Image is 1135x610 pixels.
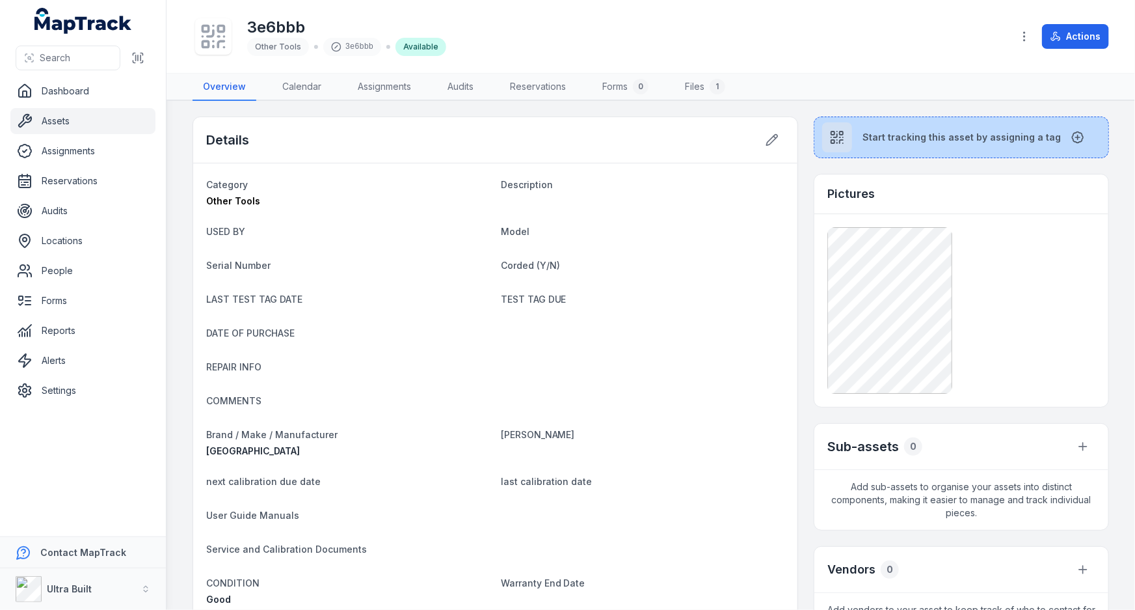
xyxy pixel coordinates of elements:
[206,577,260,589] span: CONDITION
[827,185,875,203] h3: Pictures
[395,38,446,56] div: Available
[206,361,261,372] span: REPAIR INFO
[501,294,567,305] span: TEST TAG DUE
[501,179,553,190] span: Description
[206,260,271,271] span: Serial Number
[1042,24,1109,49] button: Actions
[40,51,70,64] span: Search
[10,258,155,284] a: People
[710,79,725,94] div: 1
[323,38,381,56] div: 3e6bbb
[10,78,155,104] a: Dashboard
[206,226,245,237] span: USED BY
[500,74,576,101] a: Reservations
[247,17,446,38] h1: 3e6bbb
[881,561,899,579] div: 0
[904,437,922,456] div: 0
[255,42,301,51] span: Other Tools
[10,138,155,164] a: Assignments
[674,74,736,101] a: Files1
[206,594,231,605] span: Good
[10,318,155,344] a: Reports
[193,74,256,101] a: Overview
[206,327,295,339] span: DATE OF PURCHASE
[501,577,585,589] span: Warranty End Date
[206,179,248,190] span: Category
[47,583,92,594] strong: Ultra Built
[206,395,261,406] span: COMMENTS
[10,168,155,194] a: Reservations
[814,470,1108,530] span: Add sub-assets to organise your assets into distinct components, making it easier to manage and t...
[10,198,155,224] a: Audits
[501,476,593,487] span: last calibration date
[592,74,659,101] a: Forms0
[272,74,332,101] a: Calendar
[501,429,575,440] span: [PERSON_NAME]
[206,131,249,149] h2: Details
[206,429,338,440] span: Brand / Make / Manufacturer
[206,510,299,521] span: User Guide Manuals
[501,260,560,271] span: Corded (Y/N)
[10,108,155,134] a: Assets
[501,226,529,237] span: Model
[437,74,484,101] a: Audits
[827,437,899,456] h2: Sub-assets
[40,547,126,558] strong: Contact MapTrack
[10,288,155,314] a: Forms
[862,131,1061,144] span: Start tracking this asset by assigning a tag
[206,544,367,555] span: Service and Calibration Documents
[633,79,648,94] div: 0
[16,46,120,70] button: Search
[347,74,421,101] a: Assignments
[10,348,155,374] a: Alerts
[10,228,155,254] a: Locations
[814,117,1109,158] button: Start tracking this asset by assigning a tag
[206,445,300,456] span: [GEOGRAPHIC_DATA]
[34,8,132,34] a: MapTrack
[10,378,155,404] a: Settings
[206,294,302,305] span: LAST TEST TAG DATE
[206,476,321,487] span: next calibration due date
[827,561,875,579] h3: Vendors
[206,195,260,206] span: Other Tools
